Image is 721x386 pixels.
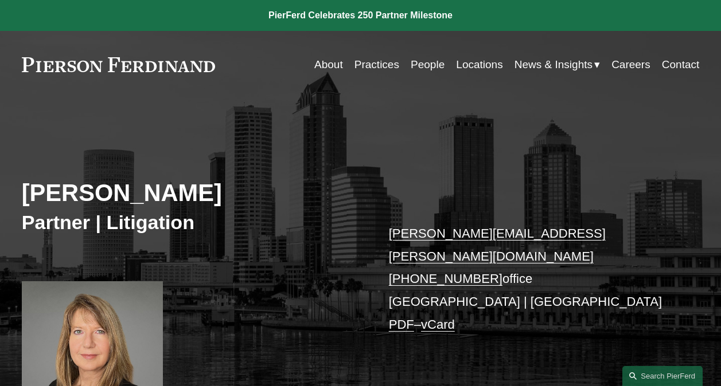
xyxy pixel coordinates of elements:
[314,54,343,76] a: About
[456,54,502,76] a: Locations
[22,179,361,207] h2: [PERSON_NAME]
[389,222,671,336] p: office [GEOGRAPHIC_DATA] | [GEOGRAPHIC_DATA] –
[411,54,445,76] a: People
[22,210,361,234] h3: Partner | Litigation
[611,54,650,76] a: Careers
[389,271,502,286] a: [PHONE_NUMBER]
[662,54,699,76] a: Contact
[354,54,399,76] a: Practices
[389,317,414,332] a: PDF
[389,226,606,263] a: [PERSON_NAME][EMAIL_ADDRESS][PERSON_NAME][DOMAIN_NAME]
[421,317,455,332] a: vCard
[622,366,703,386] a: Search this site
[515,54,600,76] a: folder dropdown
[515,55,593,74] span: News & Insights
